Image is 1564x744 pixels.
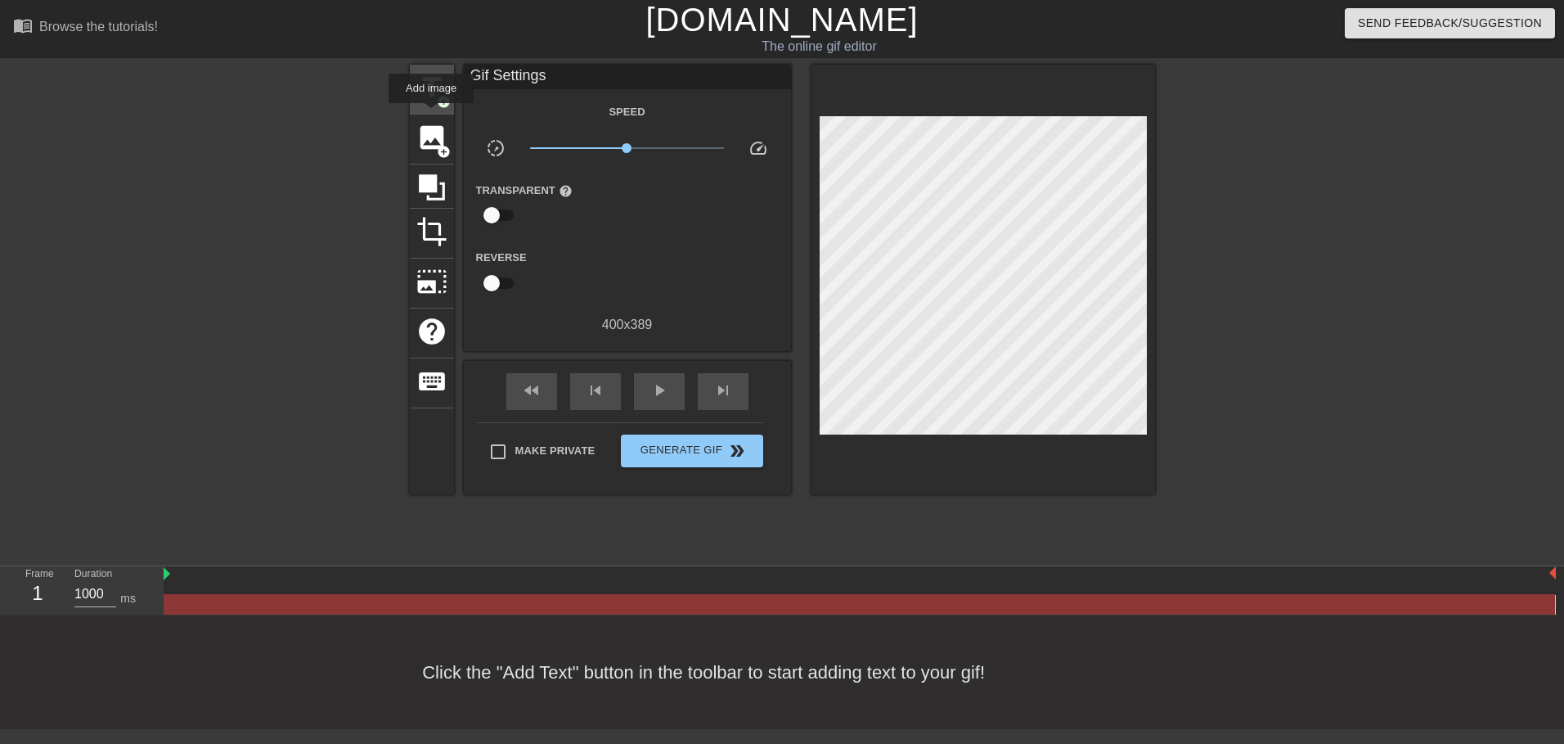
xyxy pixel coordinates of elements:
[416,122,447,153] span: image
[464,315,791,335] div: 400 x 389
[1358,13,1542,34] span: Send Feedback/Suggestion
[645,2,918,38] a: [DOMAIN_NAME]
[522,381,542,400] span: fast_rewind
[1549,566,1556,579] img: bound-end.png
[748,138,768,158] span: speed
[464,65,791,89] div: Gif Settings
[416,72,447,103] span: title
[486,138,506,158] span: slow_motion_video
[13,16,158,41] a: Browse the tutorials!
[515,443,595,459] span: Make Private
[39,20,158,34] div: Browse the tutorials!
[416,266,447,297] span: photo_size_select_large
[713,381,733,400] span: skip_next
[727,441,747,461] span: double_arrow
[416,366,447,397] span: keyboard
[476,250,527,266] label: Reverse
[627,441,756,461] span: Generate Gif
[13,566,62,614] div: Frame
[649,381,669,400] span: play_arrow
[476,183,573,199] label: Transparent
[621,435,762,467] button: Generate Gif
[559,184,573,198] span: help
[416,216,447,247] span: crop
[1345,8,1555,38] button: Send Feedback/Suggestion
[74,570,112,579] label: Duration
[25,579,50,608] div: 1
[609,104,645,120] label: Speed
[416,316,447,347] span: help
[529,37,1108,56] div: The online gif editor
[437,145,451,159] span: add_circle
[437,95,451,109] span: add_circle
[13,16,33,35] span: menu_book
[586,381,605,400] span: skip_previous
[120,590,136,607] div: ms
